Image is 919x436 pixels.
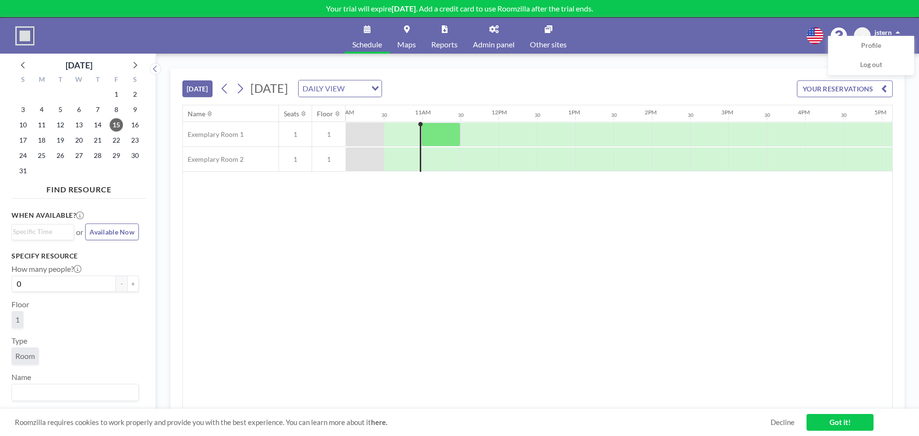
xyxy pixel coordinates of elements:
span: 1 [15,315,20,324]
span: Sunday, August 24, 2025 [16,149,30,162]
div: 30 [535,112,540,118]
span: J [861,32,864,40]
span: [DATE] [250,81,288,95]
input: Search for option [13,226,68,237]
a: Decline [771,418,795,427]
span: Sunday, August 10, 2025 [16,118,30,132]
input: Search for option [347,82,366,95]
span: Saturday, August 16, 2025 [128,118,142,132]
span: DAILY VIEW [301,82,347,95]
div: 30 [381,112,387,118]
div: Search for option [299,80,381,97]
a: Profile [829,36,914,56]
label: Name [11,372,31,382]
div: Name [188,110,205,118]
span: Tuesday, August 26, 2025 [54,149,67,162]
span: Wednesday, August 13, 2025 [72,118,86,132]
div: 30 [764,112,770,118]
button: + [127,276,139,292]
button: [DATE] [182,80,213,97]
h3: Specify resource [11,252,139,260]
div: 1PM [568,109,580,116]
span: Wednesday, August 6, 2025 [72,103,86,116]
span: Tuesday, August 12, 2025 [54,118,67,132]
span: Friday, August 8, 2025 [110,103,123,116]
span: Available Now [90,228,134,236]
span: Reports [431,41,458,48]
label: Type [11,336,27,346]
div: M [33,74,51,87]
span: Other sites [530,41,567,48]
span: Friday, August 1, 2025 [110,88,123,101]
a: Log out [829,56,914,75]
span: Tuesday, August 5, 2025 [54,103,67,116]
span: Friday, August 22, 2025 [110,134,123,147]
a: Admin panel [465,18,522,54]
span: Monday, August 4, 2025 [35,103,48,116]
div: 10AM [338,109,354,116]
span: Exemplary Room 2 [183,155,244,164]
span: Tuesday, August 19, 2025 [54,134,67,147]
span: Wednesday, August 20, 2025 [72,134,86,147]
div: T [88,74,107,87]
span: Profile [861,41,881,51]
a: Got it! [807,414,874,431]
a: Reports [424,18,465,54]
span: Admin panel [473,41,515,48]
div: Search for option [12,224,74,239]
span: Sunday, August 17, 2025 [16,134,30,147]
span: Maps [397,41,416,48]
span: Wednesday, August 27, 2025 [72,149,86,162]
span: Friday, August 15, 2025 [110,118,123,132]
span: jstern [874,28,892,36]
span: 1 [312,130,346,139]
label: Floor [11,300,29,309]
div: T [51,74,70,87]
span: Monday, August 25, 2025 [35,149,48,162]
img: organization-logo [15,26,34,45]
span: Thursday, August 28, 2025 [91,149,104,162]
div: 11AM [415,109,431,116]
div: 30 [611,112,617,118]
div: 5PM [874,109,886,116]
div: 30 [688,112,694,118]
span: Room [15,351,35,361]
div: [DATE] [66,58,92,72]
span: 1 [279,130,312,139]
div: F [107,74,125,87]
span: Sunday, August 3, 2025 [16,103,30,116]
h4: FIND RESOURCE [11,181,146,194]
b: [DATE] [392,4,416,13]
span: Monday, August 11, 2025 [35,118,48,132]
span: or [76,227,83,237]
button: Available Now [85,224,139,240]
div: S [125,74,144,87]
span: Thursday, August 21, 2025 [91,134,104,147]
button: YOUR RESERVATIONS [797,80,893,97]
span: Exemplary Room 1 [183,130,244,139]
div: 30 [458,112,464,118]
a: Schedule [345,18,390,54]
div: 2PM [645,109,657,116]
span: Saturday, August 9, 2025 [128,103,142,116]
a: Maps [390,18,424,54]
div: S [14,74,33,87]
span: Saturday, August 2, 2025 [128,88,142,101]
span: Friday, August 29, 2025 [110,149,123,162]
div: Floor [317,110,333,118]
span: Thursday, August 7, 2025 [91,103,104,116]
span: Roomzilla requires cookies to work properly and provide you with the best experience. You can lea... [15,418,771,427]
a: Other sites [522,18,574,54]
input: Search for option [13,386,133,399]
span: Sunday, August 31, 2025 [16,164,30,178]
div: 30 [841,112,847,118]
div: 3PM [721,109,733,116]
div: Seats [284,110,299,118]
div: Search for option [12,384,138,401]
div: 12PM [492,109,507,116]
div: 4PM [798,109,810,116]
div: W [70,74,89,87]
span: Monday, August 18, 2025 [35,134,48,147]
span: Log out [860,60,882,70]
button: - [116,276,127,292]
